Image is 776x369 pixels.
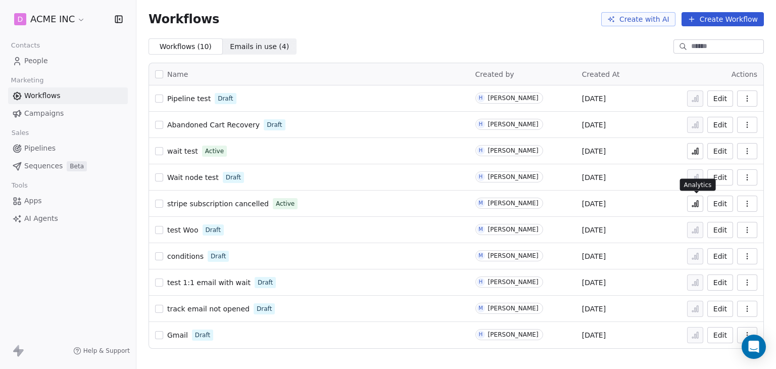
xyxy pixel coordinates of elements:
[479,147,483,155] div: H
[218,94,233,103] span: Draft
[167,252,204,260] span: conditions
[167,251,204,261] a: conditions
[479,331,483,339] div: H
[8,158,128,174] a: SequencesBeta
[684,181,712,189] p: Analytics
[167,173,219,181] span: Wait node test
[682,12,764,26] button: Create Workflow
[488,226,539,233] div: [PERSON_NAME]
[167,121,260,129] span: Abandoned Cart Recovery
[707,169,733,186] a: Edit
[167,199,269,209] a: stripe subscription cancelled
[24,56,48,66] span: People
[707,248,733,264] button: Edit
[707,274,733,291] button: Edit
[479,278,483,286] div: H
[601,12,675,26] button: Create with AI
[8,105,128,122] a: Campaigns
[479,173,483,181] div: H
[167,147,198,155] span: wait test
[205,147,224,156] span: Active
[707,196,733,212] button: Edit
[488,279,539,286] div: [PERSON_NAME]
[582,199,606,209] span: [DATE]
[167,172,219,182] a: Wait node test
[478,304,483,312] div: M
[479,120,483,128] div: H
[707,301,733,317] button: Edit
[478,252,483,260] div: M
[167,94,211,104] a: Pipeline test
[488,200,539,207] div: [PERSON_NAME]
[195,331,210,340] span: Draft
[167,95,211,103] span: Pipeline test
[12,11,87,28] button: DACME INC
[488,252,539,259] div: [PERSON_NAME]
[475,70,514,78] span: Created by
[582,120,606,130] span: [DATE]
[24,108,64,119] span: Campaigns
[24,143,56,154] span: Pipelines
[582,304,606,314] span: [DATE]
[167,304,250,314] a: track email not opened
[478,225,483,234] div: M
[582,146,606,156] span: [DATE]
[167,69,188,80] span: Name
[167,278,251,288] a: test 1:1 email with wait
[24,161,63,171] span: Sequences
[582,70,620,78] span: Created At
[8,140,128,157] a: Pipelines
[7,38,44,53] span: Contacts
[488,121,539,128] div: [PERSON_NAME]
[167,279,251,287] span: test 1:1 email with wait
[206,225,221,235] span: Draft
[7,178,32,193] span: Tools
[582,330,606,340] span: [DATE]
[167,120,260,130] a: Abandoned Cart Recovery
[267,120,282,129] span: Draft
[479,94,483,102] div: H
[732,70,757,78] span: Actions
[258,278,273,287] span: Draft
[167,225,199,235] a: test Woo
[488,305,539,312] div: [PERSON_NAME]
[18,14,23,24] span: D
[83,347,130,355] span: Help & Support
[478,199,483,207] div: M
[742,335,766,359] div: Open Intercom Messenger
[488,95,539,102] div: [PERSON_NAME]
[707,90,733,107] button: Edit
[24,213,58,224] span: AI Agents
[488,147,539,154] div: [PERSON_NAME]
[167,200,269,208] span: stripe subscription cancelled
[7,73,48,88] span: Marketing
[257,304,272,313] span: Draft
[707,143,733,159] button: Edit
[582,251,606,261] span: [DATE]
[276,199,295,208] span: Active
[8,193,128,209] a: Apps
[582,94,606,104] span: [DATE]
[488,331,539,338] div: [PERSON_NAME]
[167,305,250,313] span: track email not opened
[230,41,289,52] span: Emails in use ( 4 )
[149,12,219,26] span: Workflows
[707,327,733,343] button: Edit
[707,222,733,238] button: Edit
[582,278,606,288] span: [DATE]
[8,210,128,227] a: AI Agents
[167,331,188,339] span: Gmail
[8,87,128,104] a: Workflows
[8,53,128,69] a: People
[582,225,606,235] span: [DATE]
[167,226,199,234] span: test Woo
[582,172,606,182] span: [DATE]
